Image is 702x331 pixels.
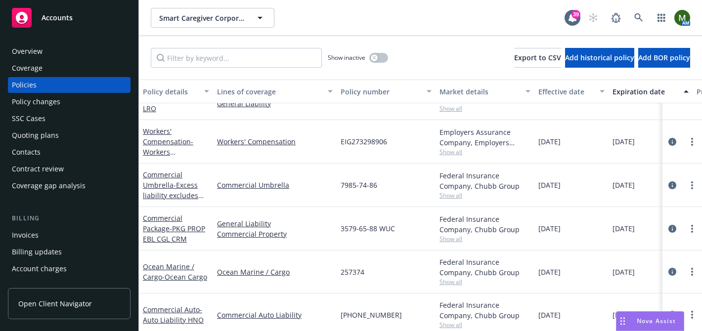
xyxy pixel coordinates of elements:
a: Installment plans [8,278,131,293]
a: circleInformation [666,223,678,235]
div: Overview [12,43,43,59]
span: Open Client Navigator [18,298,92,309]
span: - Excess liability excludes Prod [143,180,204,210]
a: Coverage [8,60,131,76]
span: Nova Assist [637,317,676,325]
a: SSC Cases [8,111,131,126]
a: Contract review [8,161,131,177]
button: Expiration date [609,80,693,103]
span: Smart Caregiver Corporation [159,13,245,23]
a: circleInformation [666,136,678,148]
a: more [686,136,698,148]
span: Export to CSV [514,53,561,62]
div: Drag to move [616,312,629,331]
span: Show all [439,235,530,243]
a: circleInformation [666,266,678,278]
a: Quoting plans [8,127,131,143]
a: General Liability [217,218,333,229]
div: Contacts [12,144,41,160]
a: more [686,266,698,278]
a: Overview [8,43,131,59]
a: Switch app [652,8,671,28]
span: [DATE] [538,180,561,190]
div: Federal Insurance Company, Chubb Group [439,214,530,235]
a: Search [629,8,649,28]
a: Commercial Property [217,229,333,239]
div: Billing updates [12,244,62,260]
button: Policy number [337,80,436,103]
div: Policy changes [12,94,60,110]
span: - Ocean Cargo [162,272,207,282]
button: Nova Assist [616,311,684,331]
a: more [686,309,698,321]
button: Add historical policy [565,48,634,68]
span: [DATE] [538,136,561,147]
span: [DATE] [613,310,635,320]
span: EIG273298906 [341,136,387,147]
div: Effective date [538,86,594,97]
a: Ocean Marine / Cargo [217,267,333,277]
a: Policy changes [8,94,131,110]
div: Policies [12,77,37,93]
a: Commercial Umbrella [217,180,333,190]
span: Add BOR policy [638,53,690,62]
a: circleInformation [666,179,678,191]
span: Show all [439,278,530,286]
span: 7985-74-86 [341,180,377,190]
div: Federal Insurance Company, Chubb Group [439,170,530,191]
a: Report a Bug [606,8,626,28]
div: Federal Insurance Company, Chubb Group [439,257,530,278]
div: Federal Insurance Company, Chubb Group [439,300,530,321]
div: SSC Cases [12,111,45,126]
span: [DATE] [613,223,635,234]
a: Account charges [8,261,131,277]
div: Installment plans [12,278,70,293]
span: Show all [439,148,530,156]
button: Policy details [139,80,213,103]
a: Contacts [8,144,131,160]
span: Show all [439,191,530,200]
button: Smart Caregiver Corporation [151,8,274,28]
span: - PKG PROP EBL CGL CRM [143,224,205,244]
span: Show inactive [328,53,365,62]
div: Policy number [341,86,421,97]
span: Add historical policy [565,53,634,62]
a: Invoices [8,227,131,243]
input: Filter by keyword... [151,48,322,68]
button: Effective date [534,80,609,103]
span: [DATE] [613,180,635,190]
div: Quoting plans [12,127,59,143]
img: photo [674,10,690,26]
div: Account charges [12,261,67,277]
a: Start snowing [583,8,603,28]
a: Commercial Package [143,213,205,244]
a: General Liability [217,98,333,109]
span: [PHONE_NUMBER] [341,310,402,320]
div: 39 [571,10,580,19]
div: Billing [8,213,131,223]
a: Coverage gap analysis [8,178,131,194]
div: Expiration date [613,86,678,97]
span: 3579-65-88 WUC [341,223,395,234]
a: Billing updates [8,244,131,260]
span: [DATE] [613,267,635,277]
div: Policy details [143,86,198,97]
button: Export to CSV [514,48,561,68]
span: [DATE] [613,136,635,147]
a: Commercial Auto Liability [217,310,333,320]
div: Employers Assurance Company, Employers Insurance Group [439,127,530,148]
div: Coverage gap analysis [12,178,86,194]
div: Lines of coverage [217,86,322,97]
div: Market details [439,86,520,97]
div: Coverage [12,60,43,76]
div: Contract review [12,161,64,177]
span: 257374 [341,267,364,277]
button: Lines of coverage [213,80,337,103]
button: Market details [436,80,534,103]
span: - Workers Compensation [143,137,193,167]
div: Invoices [12,227,39,243]
a: Ocean Marine / Cargo [143,262,207,282]
a: Accounts [8,4,131,32]
a: Workers' Compensation [217,136,333,147]
span: [DATE] [538,223,561,234]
